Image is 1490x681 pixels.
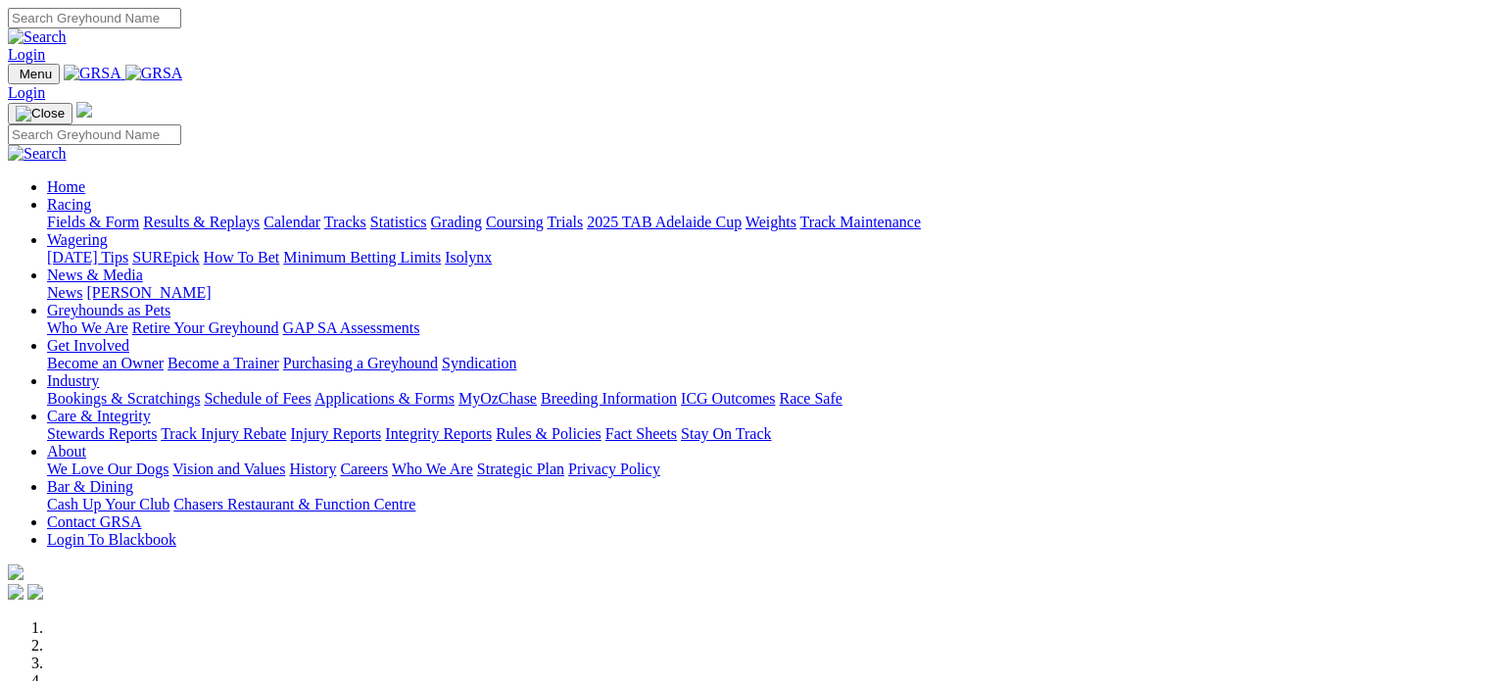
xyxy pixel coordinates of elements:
img: GRSA [64,65,121,82]
a: Weights [745,214,796,230]
a: Become an Owner [47,355,164,371]
a: Who We Are [392,461,473,477]
a: Careers [340,461,388,477]
a: Isolynx [445,249,492,266]
a: News & Media [47,267,143,283]
a: Greyhounds as Pets [47,302,170,318]
a: Home [47,178,85,195]
button: Toggle navigation [8,64,60,84]
input: Search [8,124,181,145]
a: Who We Are [47,319,128,336]
a: Schedule of Fees [204,390,311,407]
div: Industry [47,390,1482,408]
a: Statistics [370,214,427,230]
a: Syndication [442,355,516,371]
a: Care & Integrity [47,408,151,424]
a: [DATE] Tips [47,249,128,266]
a: News [47,284,82,301]
a: Retire Your Greyhound [132,319,279,336]
a: Get Involved [47,337,129,354]
a: SUREpick [132,249,199,266]
a: Chasers Restaurant & Function Centre [173,496,415,512]
button: Toggle navigation [8,103,72,124]
a: Fact Sheets [605,425,677,442]
a: Wagering [47,231,108,248]
div: Care & Integrity [47,425,1482,443]
a: Vision and Values [172,461,285,477]
a: Results & Replays [143,214,260,230]
a: Cash Up Your Club [47,496,169,512]
img: GRSA [125,65,183,82]
input: Search [8,8,181,28]
div: Racing [47,214,1482,231]
a: Injury Reports [290,425,381,442]
img: facebook.svg [8,584,24,600]
a: GAP SA Assessments [283,319,420,336]
a: Industry [47,372,99,389]
a: Login [8,84,45,101]
a: Purchasing a Greyhound [283,355,438,371]
a: Track Injury Rebate [161,425,286,442]
a: Coursing [486,214,544,230]
div: News & Media [47,284,1482,302]
a: History [289,461,336,477]
img: logo-grsa-white.png [76,102,92,118]
a: Login [8,46,45,63]
a: Grading [431,214,482,230]
a: Track Maintenance [800,214,921,230]
a: Bar & Dining [47,478,133,495]
a: 2025 TAB Adelaide Cup [587,214,742,230]
a: Minimum Betting Limits [283,249,441,266]
a: MyOzChase [458,390,537,407]
a: Breeding Information [541,390,677,407]
a: About [47,443,86,460]
div: Wagering [47,249,1482,267]
a: [PERSON_NAME] [86,284,211,301]
img: Close [16,106,65,122]
a: Stay On Track [681,425,771,442]
a: Trials [547,214,583,230]
a: Integrity Reports [385,425,492,442]
a: Applications & Forms [314,390,455,407]
a: ICG Outcomes [681,390,775,407]
a: Stewards Reports [47,425,157,442]
a: Race Safe [779,390,841,407]
img: Search [8,145,67,163]
a: Contact GRSA [47,513,141,530]
a: Fields & Form [47,214,139,230]
a: Calendar [264,214,320,230]
a: How To Bet [204,249,280,266]
div: About [47,461,1482,478]
span: Menu [20,67,52,81]
a: Racing [47,196,91,213]
a: Bookings & Scratchings [47,390,200,407]
img: twitter.svg [27,584,43,600]
a: Tracks [324,214,366,230]
a: We Love Our Dogs [47,461,168,477]
a: Strategic Plan [477,461,564,477]
img: Search [8,28,67,46]
img: logo-grsa-white.png [8,564,24,580]
div: Get Involved [47,355,1482,372]
a: Login To Blackbook [47,531,176,548]
a: Privacy Policy [568,461,660,477]
div: Greyhounds as Pets [47,319,1482,337]
a: Rules & Policies [496,425,601,442]
a: Become a Trainer [168,355,279,371]
div: Bar & Dining [47,496,1482,513]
